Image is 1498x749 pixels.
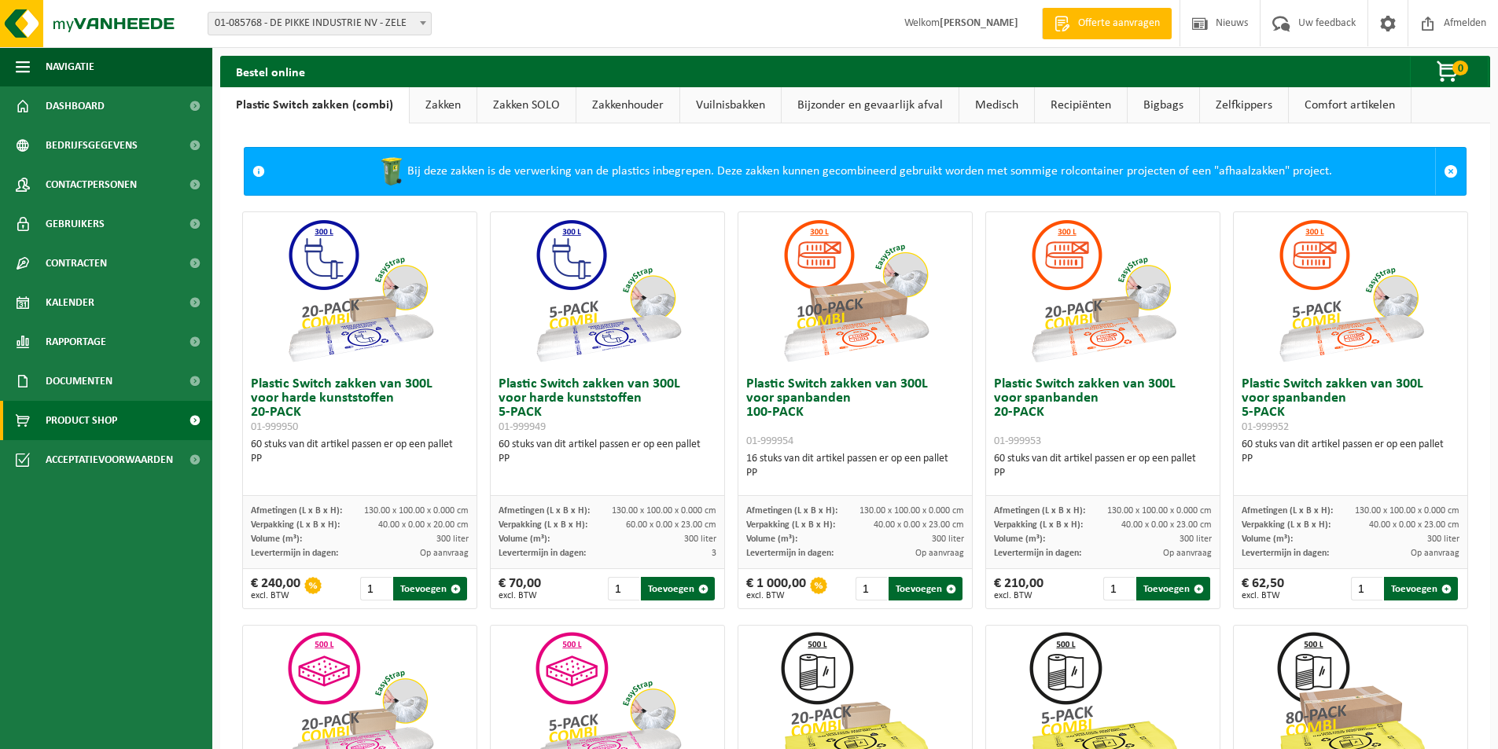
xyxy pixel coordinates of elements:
[46,401,117,440] span: Product Shop
[1242,438,1459,466] div: 60 stuks van dit artikel passen er op een pallet
[208,12,432,35] span: 01-085768 - DE PIKKE INDUSTRIE NV - ZELE
[1452,61,1468,75] span: 0
[46,204,105,244] span: Gebruikers
[251,438,469,466] div: 60 stuks van dit artikel passen er op een pallet
[1435,148,1466,195] a: Sluit melding
[251,534,302,544] span: Volume (m³):
[1121,520,1212,530] span: 40.00 x 0.00 x 23.00 cm
[777,212,934,369] img: 01-999954
[499,549,586,558] span: Levertermijn in dagen:
[626,520,716,530] span: 60.00 x 0.00 x 23.00 cm
[1242,421,1289,433] span: 01-999952
[994,466,1212,480] div: PP
[499,452,716,466] div: PP
[1242,549,1329,558] span: Levertermijn in dagen:
[612,506,716,516] span: 130.00 x 100.00 x 0.000 cm
[746,520,835,530] span: Verpakking (L x B x H):
[746,377,964,448] h3: Plastic Switch zakken van 300L voor spanbanden 100-PACK
[477,87,576,123] a: Zakken SOLO
[1289,87,1411,123] a: Comfort artikelen
[1136,577,1210,600] button: Toevoegen
[1427,534,1459,544] span: 300 liter
[746,452,964,480] div: 16 stuks van dit artikel passen er op een pallet
[251,421,298,433] span: 01-999950
[680,87,781,123] a: Vuilnisbakken
[1355,506,1459,516] span: 130.00 x 100.00 x 0.000 cm
[959,87,1034,123] a: Medisch
[746,577,806,600] div: € 1 000,00
[499,577,541,600] div: € 70,00
[915,549,964,558] span: Op aanvraag
[251,377,469,434] h3: Plastic Switch zakken van 300L voor harde kunststoffen 20-PACK
[208,13,431,35] span: 01-085768 - DE PIKKE INDUSTRIE NV - ZELE
[1242,452,1459,466] div: PP
[378,520,469,530] span: 40.00 x 0.00 x 20.00 cm
[932,534,964,544] span: 300 liter
[994,520,1083,530] span: Verpakking (L x B x H):
[273,148,1435,195] div: Bij deze zakken is de verwerking van de plastics inbegrepen. Deze zakken kunnen gecombineerd gebr...
[1272,212,1430,369] img: 01-999952
[994,534,1045,544] span: Volume (m³):
[220,56,321,86] h2: Bestel online
[1242,534,1293,544] span: Volume (m³):
[251,577,300,600] div: € 240,00
[436,534,469,544] span: 300 liter
[641,577,715,600] button: Toevoegen
[364,506,469,516] span: 130.00 x 100.00 x 0.000 cm
[1200,87,1288,123] a: Zelfkippers
[859,506,964,516] span: 130.00 x 100.00 x 0.000 cm
[360,577,392,600] input: 1
[529,212,686,369] img: 01-999949
[46,47,94,86] span: Navigatie
[994,506,1085,516] span: Afmetingen (L x B x H):
[46,283,94,322] span: Kalender
[889,577,962,600] button: Toevoegen
[46,126,138,165] span: Bedrijfsgegevens
[251,506,342,516] span: Afmetingen (L x B x H):
[1103,577,1135,600] input: 1
[746,506,837,516] span: Afmetingen (L x B x H):
[251,520,340,530] span: Verpakking (L x B x H):
[251,452,469,466] div: PP
[746,534,797,544] span: Volume (m³):
[46,322,106,362] span: Rapportage
[856,577,888,600] input: 1
[499,506,590,516] span: Afmetingen (L x B x H):
[46,440,173,479] span: Acceptatievoorwaarden
[1410,56,1489,87] button: 0
[1128,87,1199,123] a: Bigbags
[1242,520,1331,530] span: Verpakking (L x B x H):
[499,377,716,434] h3: Plastic Switch zakken van 300L voor harde kunststoffen 5-PACK
[499,421,546,433] span: 01-999949
[994,452,1212,480] div: 60 stuks van dit artikel passen er op een pallet
[220,87,409,123] a: Plastic Switch zakken (combi)
[1384,577,1458,600] button: Toevoegen
[746,435,793,447] span: 01-999954
[251,591,300,600] span: excl. BTW
[410,87,477,123] a: Zakken
[46,362,112,401] span: Documenten
[576,87,679,123] a: Zakkenhouder
[1242,377,1459,434] h3: Plastic Switch zakken van 300L voor spanbanden 5-PACK
[874,520,964,530] span: 40.00 x 0.00 x 23.00 cm
[608,577,640,600] input: 1
[1074,16,1164,31] span: Offerte aanvragen
[1369,520,1459,530] span: 40.00 x 0.00 x 23.00 cm
[746,549,834,558] span: Levertermijn in dagen:
[782,87,959,123] a: Bijzonder en gevaarlijk afval
[499,438,716,466] div: 60 stuks van dit artikel passen er op een pallet
[499,591,541,600] span: excl. BTW
[994,591,1043,600] span: excl. BTW
[1025,212,1182,369] img: 01-999953
[994,435,1041,447] span: 01-999953
[46,244,107,283] span: Contracten
[1242,591,1284,600] span: excl. BTW
[1042,8,1172,39] a: Offerte aanvragen
[994,377,1212,448] h3: Plastic Switch zakken van 300L voor spanbanden 20-PACK
[994,577,1043,600] div: € 210,00
[1035,87,1127,123] a: Recipiënten
[1107,506,1212,516] span: 130.00 x 100.00 x 0.000 cm
[376,156,407,187] img: WB-0240-HPE-GN-50.png
[1242,577,1284,600] div: € 62,50
[282,212,439,369] img: 01-999950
